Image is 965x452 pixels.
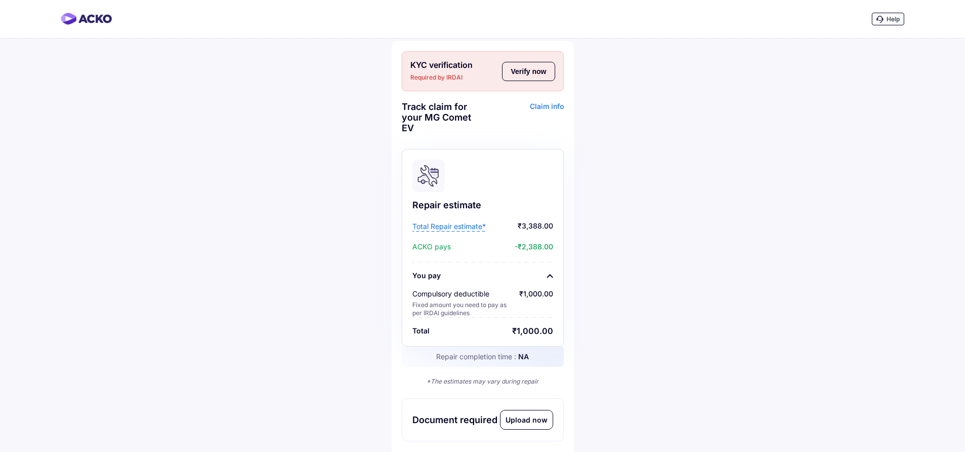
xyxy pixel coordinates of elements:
div: Repair estimate [412,199,553,211]
span: -₹2,388.00 [453,242,553,252]
div: Track claim for your MG Comet EV [402,101,480,133]
button: Verify now [502,62,555,81]
div: Fixed amount you need to pay as per IRDAI guidelines [412,301,511,317]
div: Upload now [500,410,553,429]
div: *The estimates may vary during repair [402,377,564,386]
span: ₹3,388.00 [488,221,553,232]
img: horizontal-gradient.png [61,13,112,25]
div: KYC verification [410,60,497,83]
div: ₹1,000.00 [519,289,553,317]
span: Total Repair estimate* [412,221,486,232]
span: NA [518,352,529,361]
div: Compulsory deductible [412,289,511,299]
span: ACKO pays [412,242,451,252]
div: Claim info [485,101,564,141]
div: Document required [412,414,497,426]
div: You pay [412,271,441,281]
span: Help [886,15,900,23]
span: Required by IRDAI [410,72,497,83]
div: ₹1,000.00 [512,326,553,336]
div: Total [412,326,430,336]
div: Repair completion time : [402,347,564,367]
